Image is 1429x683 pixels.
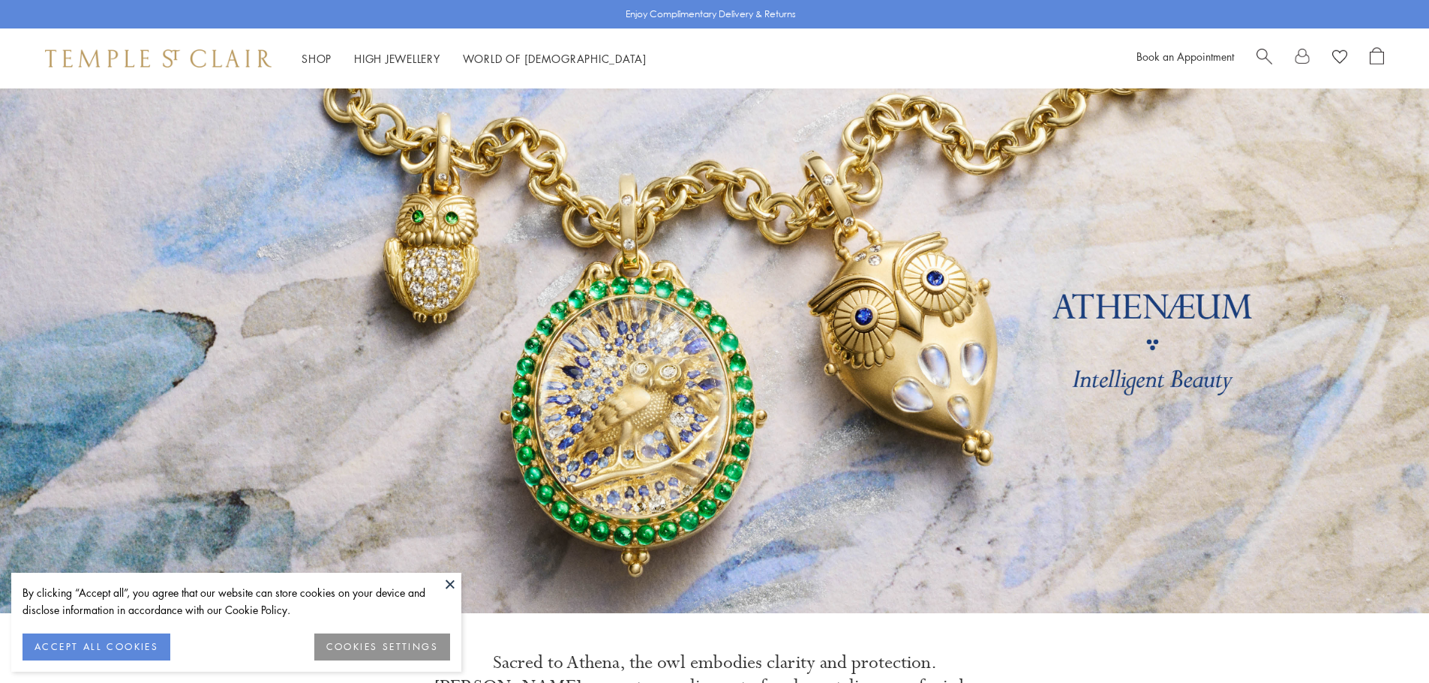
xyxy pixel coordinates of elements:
nav: Main navigation [302,49,647,68]
a: View Wishlist [1332,47,1347,70]
p: Enjoy Complimentary Delivery & Returns [626,7,796,22]
button: ACCEPT ALL COOKIES [23,634,170,661]
a: High JewelleryHigh Jewellery [354,51,440,66]
a: ShopShop [302,51,332,66]
button: COOKIES SETTINGS [314,634,450,661]
a: Book an Appointment [1136,49,1234,64]
a: Search [1256,47,1272,70]
a: World of [DEMOGRAPHIC_DATA]World of [DEMOGRAPHIC_DATA] [463,51,647,66]
div: By clicking “Accept all”, you agree that our website can store cookies on your device and disclos... [23,584,450,619]
img: Temple St. Clair [45,49,272,67]
a: Open Shopping Bag [1370,47,1384,70]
